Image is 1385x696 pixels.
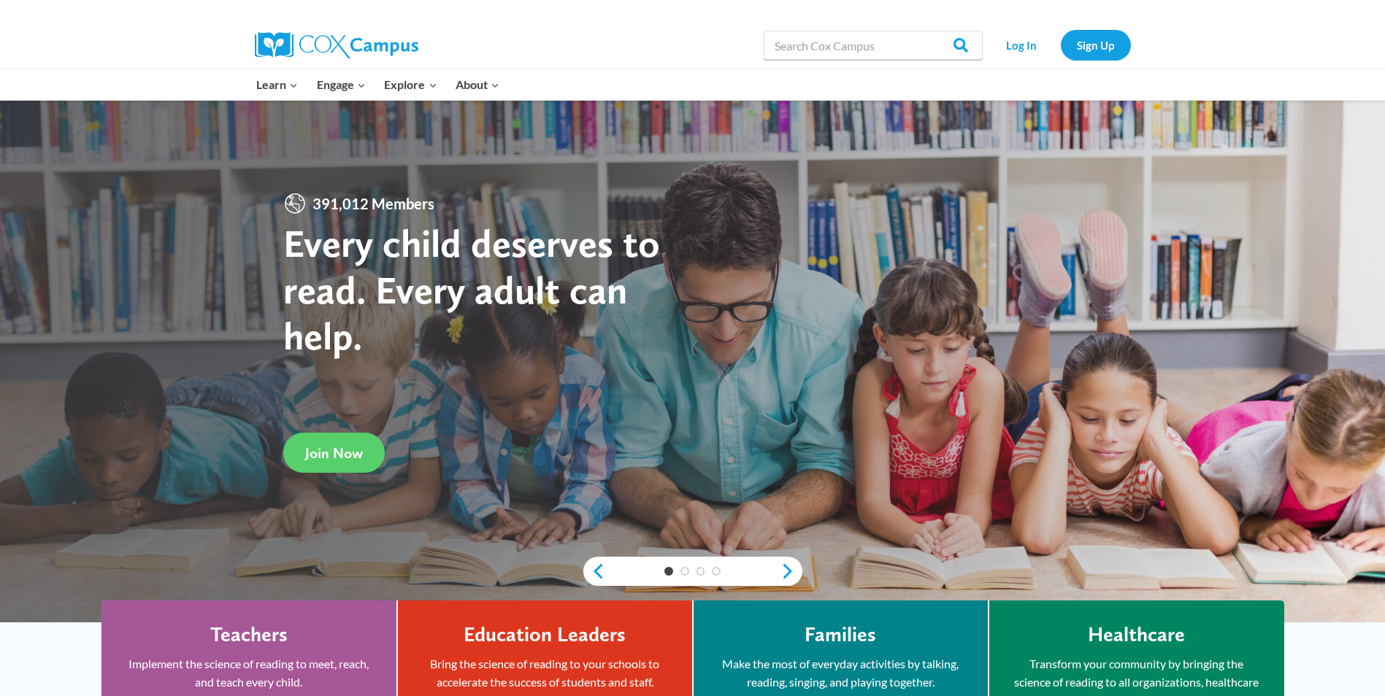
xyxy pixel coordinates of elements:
[123,654,375,692] p: Implement the science of reading to meet, reach, and teach every child.
[384,75,437,94] span: Explore
[420,654,670,692] p: Bring the science of reading to your schools to accelerate the success of students and staff.
[715,654,966,692] p: Make the most of everyday activities by talking, reading, singing, and playing together.
[248,69,509,100] nav: Primary Navigation
[255,32,418,58] img: Cox Campus
[664,567,673,576] a: 1
[464,622,626,647] h4: Education Leaders
[305,444,363,462] span: Join Now
[283,220,660,359] strong: Every child deserves to read. Every adult can help.
[712,567,721,576] a: 4
[680,567,689,576] a: 2
[256,75,298,94] span: Learn
[210,622,288,647] h4: Teachers
[990,30,1054,60] a: Log In
[317,75,366,94] span: Engage
[764,31,983,60] input: Search Cox Campus
[990,30,1131,60] nav: Secondary Navigation
[583,557,802,586] div: content slider buttons
[1088,622,1185,647] h4: Healthcare
[456,75,499,94] span: About
[780,562,802,580] a: next
[583,562,605,580] a: previous
[283,433,385,473] a: Join Now
[697,567,705,576] a: 3
[1061,30,1131,60] a: Sign Up
[307,192,440,215] span: 391,012 Members
[805,622,876,647] h4: Families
